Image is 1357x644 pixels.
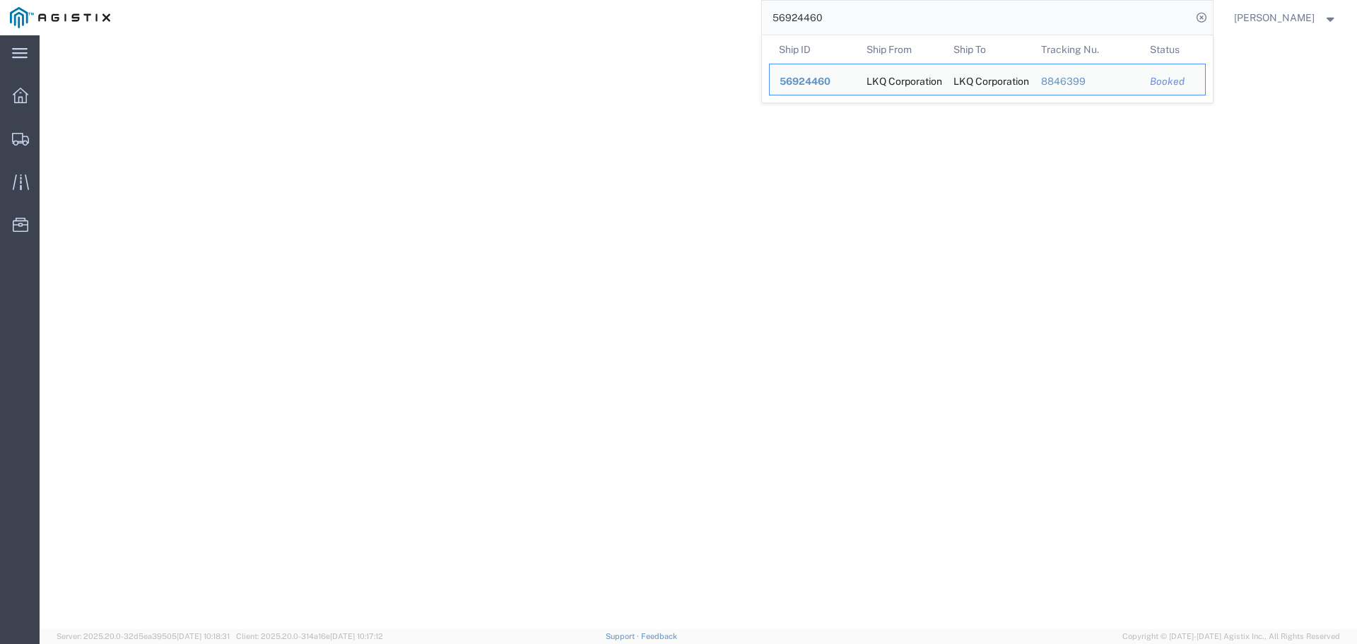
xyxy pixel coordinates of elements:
[606,632,641,640] a: Support
[780,74,847,89] div: 56924460
[1140,35,1206,64] th: Status
[177,632,230,640] span: [DATE] 10:18:31
[10,7,110,28] img: logo
[769,35,857,64] th: Ship ID
[769,35,1213,103] table: Search Results
[866,64,934,95] div: LKQ Corporation
[1150,74,1195,89] div: Booked
[1040,74,1130,89] div: 8846399
[1030,35,1140,64] th: Tracking Nu.
[780,76,830,87] span: 56924460
[40,35,1357,629] iframe: FS Legacy Container
[57,632,230,640] span: Server: 2025.20.0-32d5ea39505
[856,35,944,64] th: Ship From
[1122,631,1340,643] span: Copyright © [DATE]-[DATE] Agistix Inc., All Rights Reserved
[330,632,383,640] span: [DATE] 10:17:12
[236,632,383,640] span: Client: 2025.20.0-314a16e
[944,35,1031,64] th: Ship To
[641,632,677,640] a: Feedback
[953,64,1021,95] div: LKQ Corporation
[762,1,1192,35] input: Search for shipment number, reference number
[1233,9,1338,26] button: [PERSON_NAME]
[1234,10,1315,25] span: Douglas Harris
